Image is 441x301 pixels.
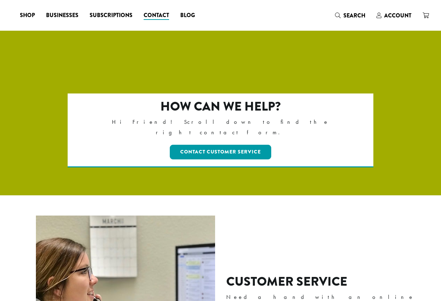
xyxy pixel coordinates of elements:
span: Businesses [46,11,78,20]
a: Search [329,10,371,21]
span: Blog [180,11,195,20]
a: Shop [14,10,40,21]
h2: Customer Service [226,274,425,289]
span: Account [384,12,411,20]
span: Contact [144,11,169,20]
span: Search [343,12,365,20]
span: Shop [20,11,35,20]
h2: How can we help? [98,99,343,114]
span: Subscriptions [90,11,132,20]
a: Contact Customer Service [170,145,271,159]
p: Hi Friend! Scroll down to find the right contact form. [98,117,343,138]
